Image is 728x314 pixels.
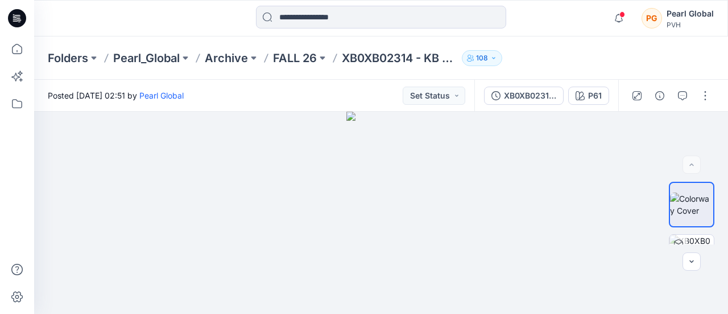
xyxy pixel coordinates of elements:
[504,89,556,102] div: XB0XB02314 - KB OLLIE COLORBLOCK SWEATPANT - PROTO - V01
[462,50,502,66] button: 108
[48,89,184,101] span: Posted [DATE] 02:51 by
[484,87,564,105] button: XB0XB02314 - KB OLLIE COLORBLOCK SWEATPANT - PROTO - V01
[670,193,713,217] img: Colorway Cover
[113,50,180,66] a: Pearl_Global
[205,50,248,66] a: Archive
[48,50,88,66] a: Folders
[346,112,416,314] img: eyJhbGciOiJIUzI1NiIsImtpZCI6IjAiLCJzbHQiOiJzZXMiLCJ0eXAiOiJKV1QifQ.eyJkYXRhIjp7InR5cGUiOiJzdG9yYW...
[342,50,457,66] p: XB0XB02314 - KB OLLIE COLORBLOCK SWEATPANT - PROTO - V01
[667,7,714,21] div: Pearl Global
[139,91,184,100] a: Pearl Global
[669,235,714,279] img: XB0XB02314 - KB OLLIE COLORBLOCK SWEATPANT - PROTO - V01 P61
[568,87,609,105] button: P61
[642,8,662,28] div: PG
[651,87,669,105] button: Details
[667,21,714,29] div: PVH
[588,89,602,102] div: P61
[273,50,317,66] a: FALL 26
[476,52,488,64] p: 108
